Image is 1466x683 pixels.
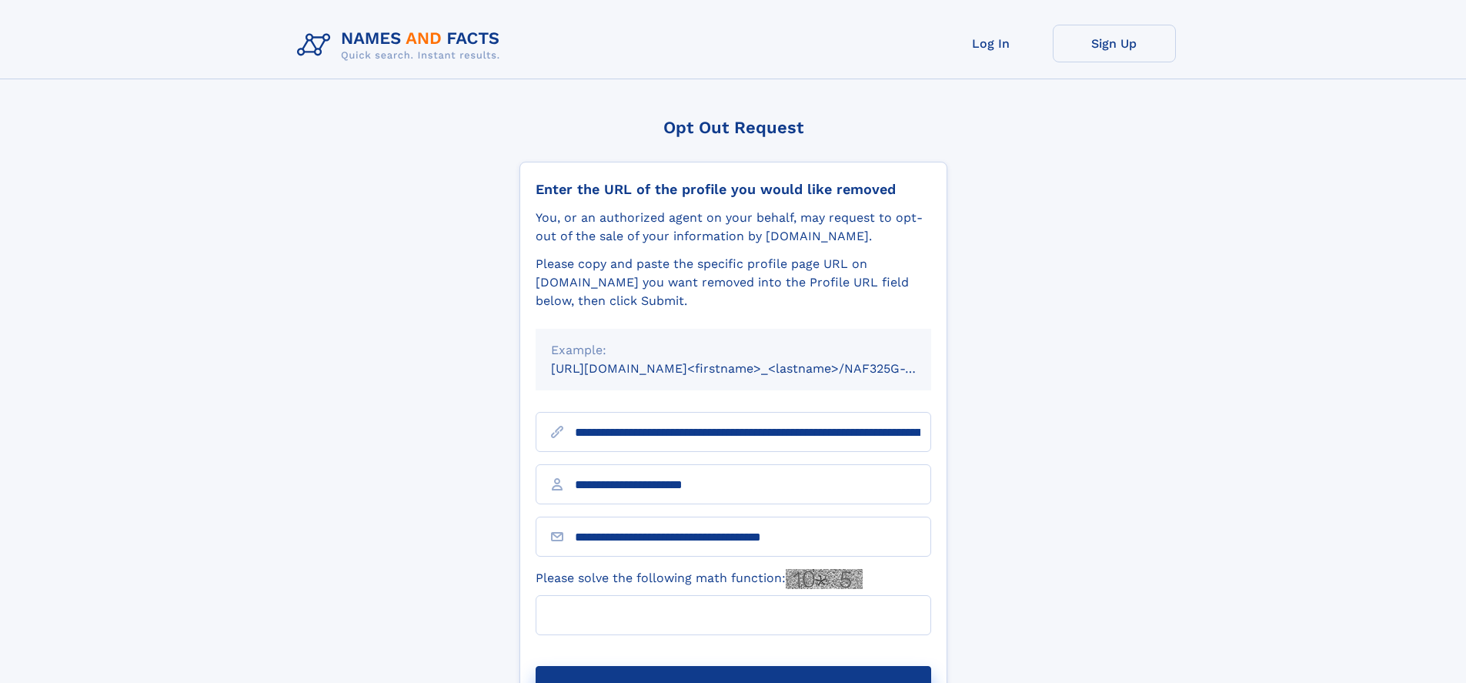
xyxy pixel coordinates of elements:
small: [URL][DOMAIN_NAME]<firstname>_<lastname>/NAF325G-xxxxxxxx [551,361,960,376]
img: Logo Names and Facts [291,25,513,66]
a: Sign Up [1053,25,1176,62]
label: Please solve the following math function: [536,569,863,589]
a: Log In [930,25,1053,62]
div: Enter the URL of the profile you would like removed [536,181,931,198]
div: Please copy and paste the specific profile page URL on [DOMAIN_NAME] you want removed into the Pr... [536,255,931,310]
div: Example: [551,341,916,360]
div: Opt Out Request [519,118,947,137]
div: You, or an authorized agent on your behalf, may request to opt-out of the sale of your informatio... [536,209,931,246]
